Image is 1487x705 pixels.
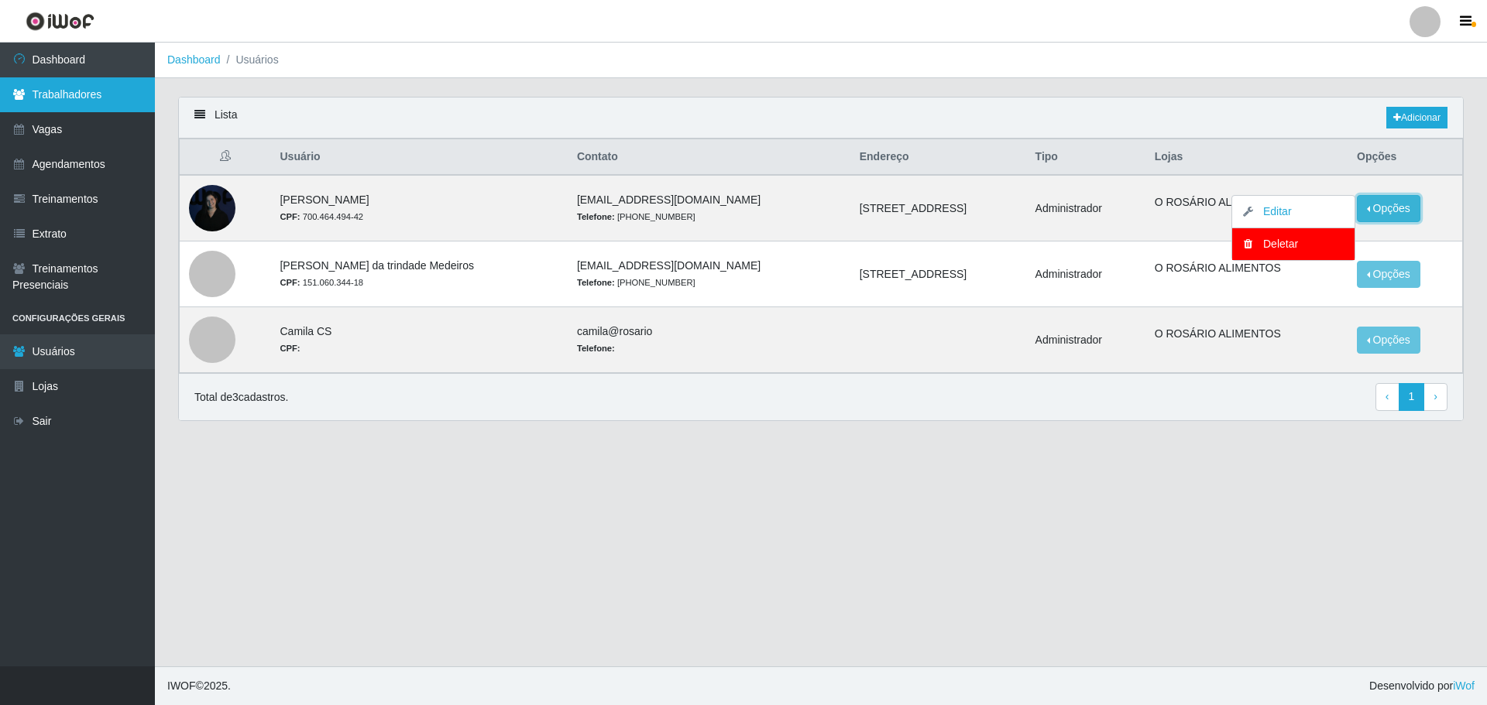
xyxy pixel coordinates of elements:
nav: breadcrumb [155,43,1487,78]
a: iWof [1453,679,1475,692]
td: Administrador [1026,307,1145,373]
li: Usuários [221,52,279,68]
span: Desenvolvido por [1369,678,1475,694]
td: Camila CS [270,307,567,373]
span: IWOF [167,679,196,692]
td: [EMAIL_ADDRESS][DOMAIN_NAME] [568,241,850,307]
li: O ROSÁRIO ALIMENTOS [1155,194,1338,210]
span: ‹ [1386,390,1389,402]
th: Opções [1348,139,1462,176]
td: Administrador [1026,241,1145,307]
th: Endereço [850,139,1026,176]
td: [STREET_ADDRESS] [850,175,1026,241]
strong: CPF: [280,344,300,353]
div: Deletar [1248,236,1339,252]
td: [STREET_ADDRESS] [850,241,1026,307]
a: Previous [1375,383,1399,411]
a: Dashboard [167,53,221,66]
small: [PHONE_NUMBER] [577,212,695,221]
td: [EMAIL_ADDRESS][DOMAIN_NAME] [568,175,850,241]
td: camila@rosario [568,307,850,373]
li: O ROSÁRIO ALIMENTOS [1155,326,1338,342]
button: Opções [1357,327,1420,354]
button: Opções [1357,261,1420,288]
small: 151.060.344-18 [280,278,363,287]
th: Contato [568,139,850,176]
strong: CPF: [280,212,300,221]
th: Tipo [1026,139,1145,176]
strong: Telefone: [577,344,615,353]
strong: CPF: [280,278,300,287]
p: Total de 3 cadastros. [194,389,288,406]
a: Adicionar [1386,107,1448,128]
th: Usuário [270,139,567,176]
small: [PHONE_NUMBER] [577,278,695,287]
a: Next [1423,383,1448,411]
button: Opções [1357,195,1420,222]
span: › [1434,390,1437,402]
img: CoreUI Logo [26,12,94,31]
th: Lojas [1145,139,1348,176]
strong: Telefone: [577,212,615,221]
strong: Telefone: [577,278,615,287]
a: Editar [1248,205,1292,217]
td: [PERSON_NAME] [270,175,567,241]
li: O ROSÁRIO ALIMENTOS [1155,260,1338,276]
nav: pagination [1375,383,1448,411]
a: 1 [1399,383,1425,411]
small: 700.464.494-42 [280,212,363,221]
td: Administrador [1026,175,1145,241]
div: Lista [179,98,1463,139]
td: [PERSON_NAME] da trindade Medeiros [270,241,567,307]
span: © 2025 . [167,678,231,694]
